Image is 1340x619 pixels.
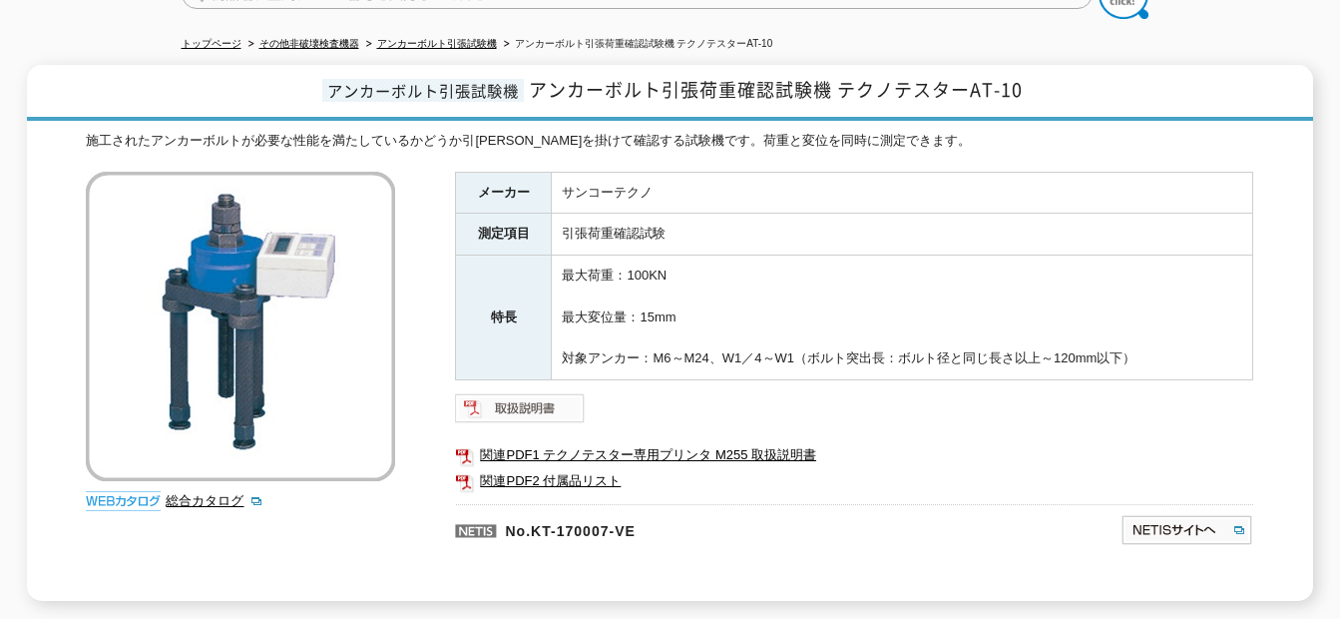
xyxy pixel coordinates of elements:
li: アンカーボルト引張荷重確認試験機 テクノテスターAT-10 [500,34,773,55]
th: メーカー [456,172,552,214]
img: アンカーボルト引張荷重確認試験機 テクノテスターAT-10 [86,172,395,481]
th: 測定項目 [456,214,552,256]
p: No.KT-170007-VE [455,504,928,552]
a: アンカーボルト引張試験機 [377,38,497,49]
a: 総合カタログ [166,493,263,508]
a: 関連PDF1 テクノテスター専用プリンタ M255 取扱説明書 [455,442,1253,468]
a: 関連PDF2 付属品リスト [455,468,1253,494]
a: 取扱説明書 [455,405,586,420]
a: トップページ [182,38,241,49]
td: 引張荷重確認試験 [552,214,1253,256]
td: 最大荷重：100KN 最大変位量：15mm 対象アンカー：M6～M24、W1／4～W1（ボルト突出長：ボルト径と同じ長さ以上～120mm以下） [552,256,1253,380]
td: サンコーテクノ [552,172,1253,214]
img: 取扱説明書 [455,392,586,424]
a: その他非破壊検査機器 [259,38,359,49]
img: webカタログ [86,491,161,511]
div: 施工されたアンカーボルトが必要な性能を満たしているかどうか引[PERSON_NAME]を掛けて確認する試験機です。荷重と変位を同時に測定できます。 [86,131,1253,152]
span: アンカーボルト引張試験機 [322,79,524,102]
th: 特長 [456,256,552,380]
img: NETISサイトへ [1120,514,1253,546]
span: アンカーボルト引張荷重確認試験機 テクノテスターAT-10 [529,76,1023,103]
